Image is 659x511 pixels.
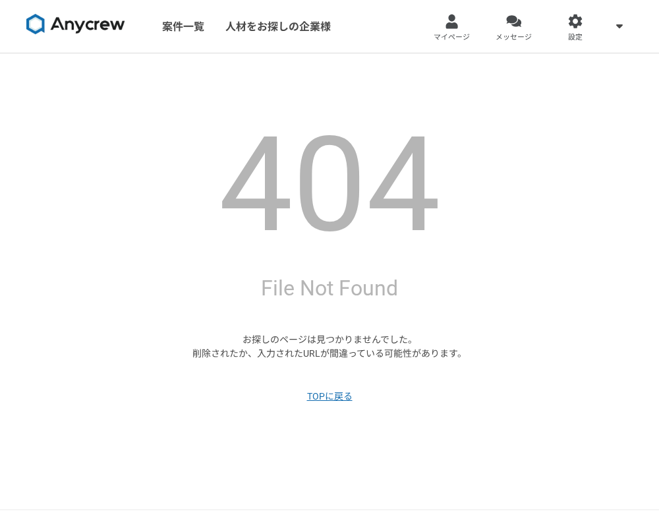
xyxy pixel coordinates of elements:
[192,333,467,361] p: お探しのページは見つかりませんでした。 削除されたか、入力されたURLが間違っている可能性があります。
[434,32,470,43] span: マイページ
[496,32,532,43] span: メッセージ
[568,32,583,43] span: 設定
[26,14,125,35] img: 8DqYSo04kwAAAAASUVORK5CYII=
[307,390,353,404] a: TOPに戻る
[219,119,440,251] h1: 404
[261,272,398,304] h2: File Not Found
